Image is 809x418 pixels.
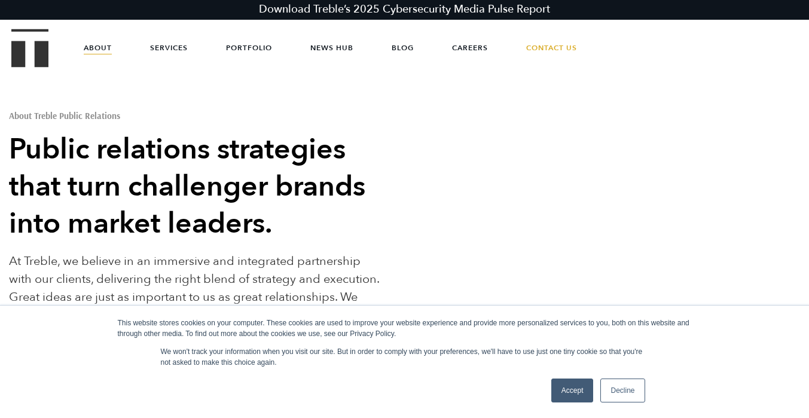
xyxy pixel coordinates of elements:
[551,379,594,402] a: Accept
[84,30,112,66] a: About
[600,379,645,402] a: Decline
[12,30,48,66] a: Treble Homepage
[118,318,692,339] div: This website stores cookies on your computer. These cookies are used to improve your website expe...
[11,29,49,67] img: Treble logo
[526,30,577,66] a: Contact Us
[452,30,488,66] a: Careers
[226,30,272,66] a: Portfolio
[392,30,414,66] a: Blog
[310,30,353,66] a: News Hub
[161,346,649,368] p: We won't track your information when you visit our site. But in order to comply with your prefere...
[9,131,384,242] h2: Public relations strategies that turn challenger brands into market leaders.
[9,111,384,120] h1: About Treble Public Relations
[150,30,188,66] a: Services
